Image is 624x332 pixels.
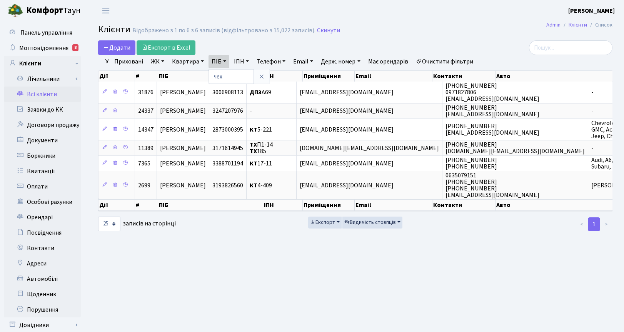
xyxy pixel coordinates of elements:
[158,199,263,211] th: ПІБ
[591,88,594,97] span: -
[160,159,206,168] span: [PERSON_NAME]
[98,23,130,36] span: Клієнти
[4,287,81,302] a: Щоденник
[568,6,615,15] a: [PERSON_NAME]
[160,88,206,97] span: [PERSON_NAME]
[4,256,81,271] a: Адреси
[4,163,81,179] a: Квитанції
[300,181,394,190] span: [EMAIL_ADDRESS][DOMAIN_NAME]
[138,125,153,134] span: 14347
[250,159,272,168] span: 17-11
[250,159,257,168] b: КТ
[4,87,81,102] a: Всі клієнти
[365,55,411,68] a: Має орендарів
[250,125,257,134] b: КТ
[318,55,363,68] a: Держ. номер
[445,103,539,118] span: [PHONE_NUMBER] [EMAIL_ADDRESS][DOMAIN_NAME]
[8,3,23,18] img: logo.png
[111,55,146,68] a: Приховані
[138,144,153,152] span: 11389
[496,199,613,211] th: Авто
[4,117,81,133] a: Договори продажу
[212,159,243,168] span: 3388701194
[355,71,432,82] th: Email
[591,144,594,152] span: -
[160,181,206,190] span: [PERSON_NAME]
[4,210,81,225] a: Орендарі
[135,199,159,211] th: #
[26,4,63,17] b: Комфорт
[148,55,167,68] a: ЖК
[250,140,273,155] span: П1-14 185
[135,71,159,82] th: #
[445,171,539,199] span: 0635079151 [PHONE_NUMBER] [PHONE_NUMBER] [EMAIL_ADDRESS][DOMAIN_NAME]
[26,4,81,17] span: Таун
[160,107,206,115] span: [PERSON_NAME]
[250,88,271,97] span: А69
[250,125,272,134] span: 5-221
[308,217,342,229] button: Експорт
[212,107,243,115] span: 3247207976
[209,55,229,68] a: ПІБ
[263,199,303,211] th: ІПН
[290,55,316,68] a: Email
[250,107,252,115] span: -
[4,25,81,40] a: Панель управління
[4,133,81,148] a: Документи
[4,40,81,56] a: Мої повідомлення8
[138,181,150,190] span: 2699
[138,159,150,168] span: 7365
[263,71,303,82] th: ІПН
[160,125,206,134] span: [PERSON_NAME]
[98,71,135,82] th: Дії
[445,82,539,103] span: [PHONE_NUMBER] 0971827806 [EMAIL_ADDRESS][DOMAIN_NAME]
[250,147,257,155] b: ТХ
[98,199,135,211] th: Дії
[4,302,81,317] a: Порушення
[212,144,243,152] span: 3171614945
[4,240,81,256] a: Контакти
[212,125,243,134] span: 2873000395
[4,225,81,240] a: Посвідчення
[445,140,585,155] span: [PHONE_NUMBER] [DOMAIN_NAME][EMAIL_ADDRESS][DOMAIN_NAME]
[231,55,252,68] a: ІПН
[212,181,243,190] span: 3193826560
[212,88,243,97] span: 3006908113
[250,181,272,190] span: 4-409
[445,122,539,137] span: [PHONE_NUMBER] [EMAIL_ADDRESS][DOMAIN_NAME]
[303,71,355,82] th: Приміщення
[158,71,263,82] th: ПІБ
[160,144,206,152] span: [PERSON_NAME]
[546,21,561,29] a: Admin
[588,217,600,231] a: 1
[310,219,335,226] span: Експорт
[20,28,72,37] span: Панель управління
[529,40,612,55] input: Пошук...
[496,71,613,82] th: Авто
[137,40,195,55] a: Експорт в Excel
[587,21,612,29] li: Список
[98,40,135,55] a: Додати
[317,27,340,34] a: Скинути
[300,125,394,134] span: [EMAIL_ADDRESS][DOMAIN_NAME]
[4,102,81,117] a: Заявки до КК
[169,55,207,68] a: Квартира
[98,217,176,231] label: записів на сторінці
[138,107,153,115] span: 24337
[138,88,153,97] span: 31876
[445,156,497,171] span: [PHONE_NUMBER] [PHONE_NUMBER]
[4,56,81,71] a: Клієнти
[568,7,615,15] b: [PERSON_NAME]
[98,217,120,231] select: записів на сторінці
[300,107,394,115] span: [EMAIL_ADDRESS][DOMAIN_NAME]
[72,44,78,51] div: 8
[569,21,587,29] a: Клієнти
[355,199,432,211] th: Email
[344,219,396,226] span: Видимість стовпців
[432,71,496,82] th: Контакти
[535,17,624,33] nav: breadcrumb
[4,179,81,194] a: Оплати
[19,44,68,52] span: Мої повідомлення
[96,4,115,17] button: Переключити навігацію
[9,71,81,87] a: Лічильники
